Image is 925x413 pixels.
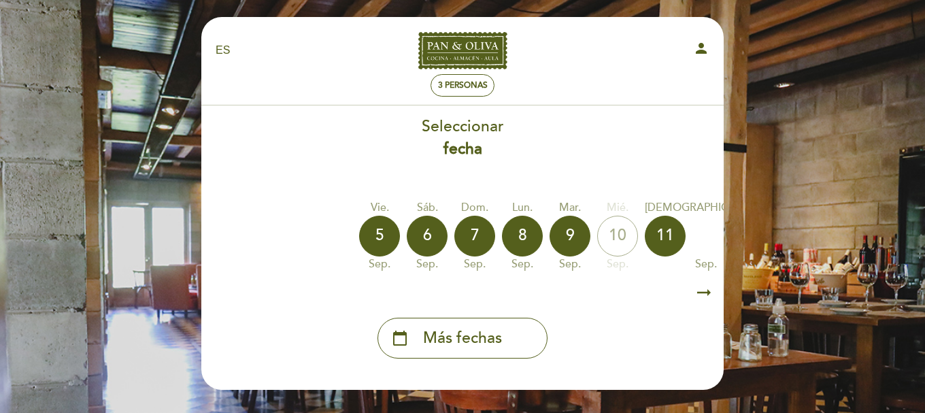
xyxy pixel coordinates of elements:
div: sep. [359,257,400,272]
div: sep. [550,257,590,272]
div: sep. [407,257,448,272]
div: 6 [407,216,448,257]
div: 9 [550,216,590,257]
div: mar. [550,200,590,216]
div: sep. [597,257,638,272]
div: 10 [597,216,638,257]
div: 7 [454,216,495,257]
div: 8 [502,216,543,257]
i: arrow_right_alt [694,278,714,308]
div: sáb. [407,200,448,216]
div: sep. [502,257,543,272]
div: sep. [454,257,495,272]
div: 5 [359,216,400,257]
a: Pan & Oliva [377,32,548,69]
div: 11 [645,216,686,257]
b: fecha [443,139,482,159]
div: mié. [597,200,638,216]
div: vie. [359,200,400,216]
span: Más fechas [423,327,502,350]
div: [DEMOGRAPHIC_DATA]. [645,200,767,216]
div: Seleccionar [201,116,724,161]
i: calendar_today [392,327,408,350]
i: person [693,40,709,56]
button: person [693,40,709,61]
div: sep. [645,257,767,272]
div: dom. [454,200,495,216]
div: lun. [502,200,543,216]
span: 3 personas [438,80,488,90]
